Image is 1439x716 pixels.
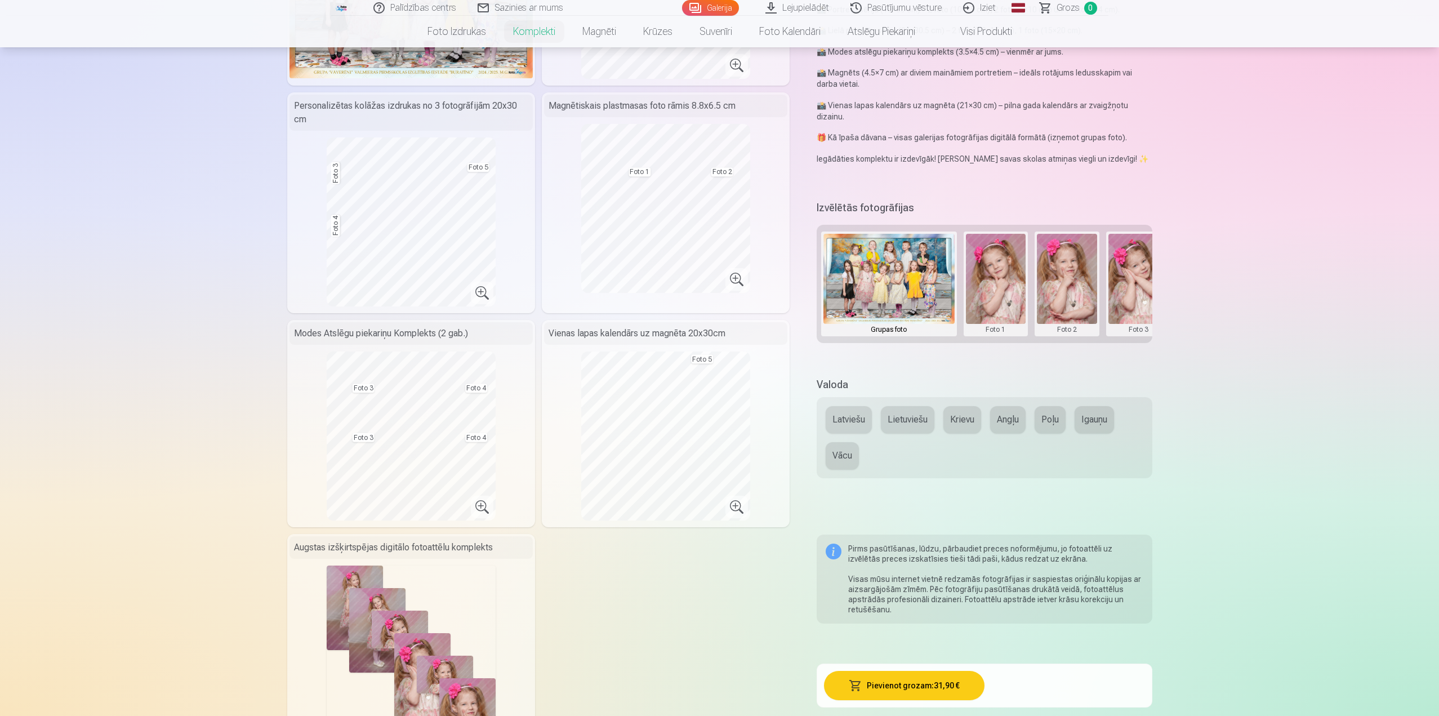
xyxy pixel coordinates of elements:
span: 0 [1084,2,1097,15]
a: Foto izdrukas [414,16,500,47]
a: Krūzes [630,16,686,47]
div: Personalizētas kolāžas izdrukas no 3 fotogrāfijām 20x30 cm [289,95,533,131]
button: Pievienot grozam:31,90 € [824,671,984,700]
button: Vācu [826,442,859,469]
div: Augstas izšķirtspējas digitālo fotoattēlu komplekts [289,536,533,559]
a: Magnēti [569,16,630,47]
p: 📸 Modes atslēgu piekariņu komplekts (3.5×4.5 cm) – vienmēr ar jums. [817,46,1152,57]
p: 📸 Vienas lapas kalendārs uz magnēta (21×30 cm) – pilna gada kalendārs ar zvaigžņotu dizainu. [817,100,1152,122]
button: Lietuviešu [881,406,934,433]
div: Magnētiskais plastmasas foto rāmis 8.8x6.5 cm [544,95,787,117]
button: Krievu [943,406,981,433]
button: Latviešu [826,406,872,433]
div: Vienas lapas kalendārs uz magnēta 20x30cm [544,322,787,345]
a: Foto kalendāri [746,16,834,47]
a: Suvenīri [686,16,746,47]
button: Igauņu [1075,406,1114,433]
p: Iegādāties komplektu ir izdevīgāk! [PERSON_NAME] savas skolas atmiņas viegli un izdevīgi! ✨ [817,153,1152,164]
p: 🎁 Kā īpaša dāvana – visas galerijas fotogrāfijas digitālā formātā (izņemot grupas foto). [817,132,1152,143]
h5: Valoda [817,377,1152,393]
div: Modes Atslēgu piekariņu Komplekts (2 gab.) [289,322,533,345]
p: 📸 Magnēts (4.5×7 cm) ar diviem maināmiem portretiem – ideāls rotājums ledusskapim vai darba vietai. [817,67,1152,90]
img: /fa1 [336,5,348,11]
span: Grozs [1057,1,1080,15]
a: Atslēgu piekariņi [834,16,929,47]
a: Komplekti [500,16,569,47]
h5: Izvēlētās fotogrāfijas [817,200,914,216]
button: Angļu [990,406,1026,433]
div: Pirms pasūtīšanas, lūdzu, pārbaudiet preces noformējumu, jo fotoattēli uz izvēlētās preces izskat... [848,544,1143,615]
a: Visi produkti [929,16,1026,47]
button: Poļu [1035,406,1066,433]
